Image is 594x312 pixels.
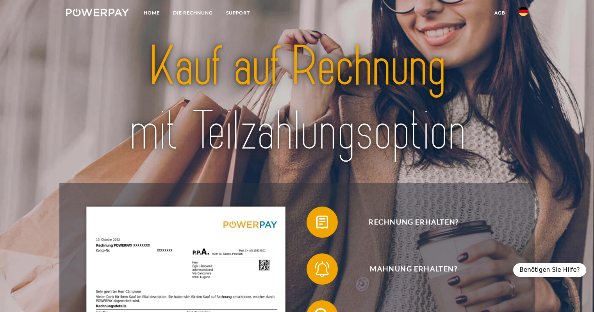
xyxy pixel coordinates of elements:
[312,259,332,279] img: qb_bell.svg
[219,6,257,20] a: SUPPORT
[307,253,510,285] button: Mahnung erhalten?
[488,6,512,20] a: agb
[563,281,588,306] iframe: Schaltfläche zum Öffnen des Messaging-Fensters
[89,31,505,167] img: title-powerpay_de.svg
[307,207,510,238] button: Rechnung erhalten?
[519,7,528,16] img: de
[166,6,219,20] a: DIE RECHNUNG
[318,207,509,238] span: Rechnung erhalten?
[318,253,509,285] span: Mahnung erhalten?
[513,263,586,277] div: Benötigen Sie Hilfe?
[66,9,129,16] img: logo-powerpay-white.svg
[312,212,332,232] img: qb_bill.svg
[137,6,166,20] a: Home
